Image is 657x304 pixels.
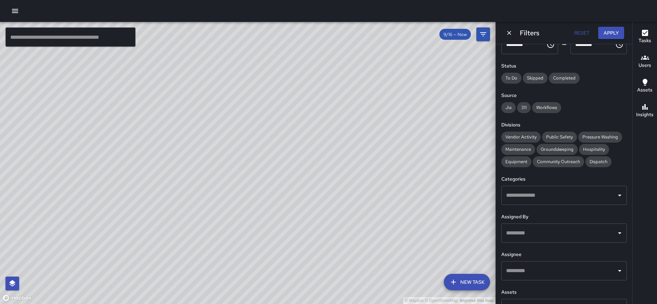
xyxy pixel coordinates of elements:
[537,146,578,152] span: Groundskeeping
[520,27,539,38] h6: Filters
[636,111,654,119] h6: Insights
[504,28,514,38] button: Dismiss
[501,213,627,221] h6: Assigned By
[501,73,521,84] div: To Do
[637,86,653,94] h6: Assets
[533,156,584,167] div: Community Outreach
[585,159,611,165] span: Dispatch
[578,132,622,143] div: Pressure Washing
[444,274,490,290] button: New Task
[537,144,578,155] div: Groundskeeping
[615,191,624,200] button: Open
[501,251,627,258] h6: Assignee
[501,156,531,167] div: Equipment
[615,228,624,238] button: Open
[501,159,531,165] span: Equipment
[639,62,651,69] h6: Users
[598,27,624,39] button: Apply
[571,27,593,39] button: Reset
[639,37,651,45] h6: Tasks
[549,73,580,84] div: Completed
[517,102,531,113] div: 311
[501,75,521,81] span: To Do
[523,73,547,84] div: Skipped
[501,146,535,152] span: Maintenance
[476,27,490,41] button: Filters
[523,75,547,81] span: Skipped
[501,62,627,70] h6: Status
[501,134,541,140] span: Vendor Activity
[533,159,584,165] span: Community Outreach
[633,49,657,74] button: Users
[501,102,516,113] div: Jia
[633,25,657,49] button: Tasks
[585,156,611,167] div: Dispatch
[549,75,580,81] span: Completed
[615,266,624,276] button: Open
[501,92,627,99] h6: Source
[633,74,657,99] button: Assets
[439,32,471,37] span: 9/16 — Now
[501,175,627,183] h6: Categories
[579,146,609,152] span: Hospitality
[532,105,561,110] span: Workflows
[501,144,535,155] div: Maintenance
[542,132,577,143] div: Public Safety
[542,134,577,140] span: Public Safety
[579,144,609,155] div: Hospitality
[633,99,657,123] button: Insights
[501,105,516,110] span: Jia
[501,121,627,129] h6: Divisions
[501,289,627,296] h6: Assets
[578,134,622,140] span: Pressure Washing
[517,105,531,110] span: 311
[501,132,541,143] div: Vendor Activity
[613,38,626,51] button: Choose time, selected time is 11:59 PM
[544,38,557,51] button: Choose time, selected time is 12:00 AM
[532,102,561,113] div: Workflows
